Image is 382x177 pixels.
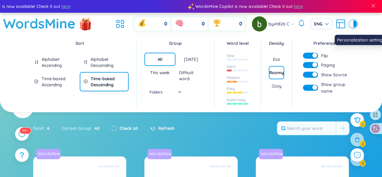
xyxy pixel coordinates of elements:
div: Medium [227,75,240,80]
span: sort-descending [83,60,88,64]
div: Roomy [269,70,284,76]
div: Word level [222,40,253,47]
img: avatar [252,16,267,31]
div: Difficult word [179,70,203,82]
span: 0 [239,21,242,27]
a: avatar [252,16,268,31]
div: Hard [227,64,235,69]
div: Alphabet Ascending [42,56,76,68]
div: Density [269,40,284,47]
div: Sort [31,40,129,47]
span: 6 [45,125,50,132]
sup: 597 [20,128,31,134]
div: Total : [33,122,56,135]
a: WordsMine [147,151,172,157]
div: Alphabet Descending [91,56,125,68]
div: New [227,53,234,58]
span: field-time [34,79,39,84]
div: [DATE] [184,56,198,62]
img: flashSalesIcon.a7f4f837.png [79,15,91,33]
div: Easy [227,86,235,91]
span: here [59,3,68,10]
div: Time-based Ascending [42,76,76,88]
label: Check all [120,125,138,132]
a: WordsMine [36,149,63,159]
div: Group [144,40,206,47]
span: Flip [321,53,328,59]
span: Refresh [158,125,174,132]
span: Paging [321,62,335,68]
div: Super easy [227,97,246,102]
span: ENG [314,21,329,27]
div: This week [150,70,170,76]
span: Show Source [321,71,347,78]
a: WordsMine [36,151,61,157]
span: field-time [83,79,88,84]
span: byxh826 C [268,21,289,27]
input: Search your word [277,122,336,135]
span: 0 [202,21,205,27]
span: here [292,3,301,10]
span: All [92,126,100,131]
div: Cozy [271,83,281,89]
a: WordsMine [258,151,284,157]
a: WordsMine [3,13,75,34]
span: 0 [164,21,167,27]
a: WordsMine [259,149,285,159]
div: Current Group : [56,122,106,135]
div: Preferences [300,40,351,47]
div: Eco [273,56,280,62]
div: All [157,56,162,62]
span: sort-ascending [34,60,39,64]
div: Time-based Descending [91,76,125,88]
span: Show group name [321,81,348,94]
a: WordsMine [147,149,174,159]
